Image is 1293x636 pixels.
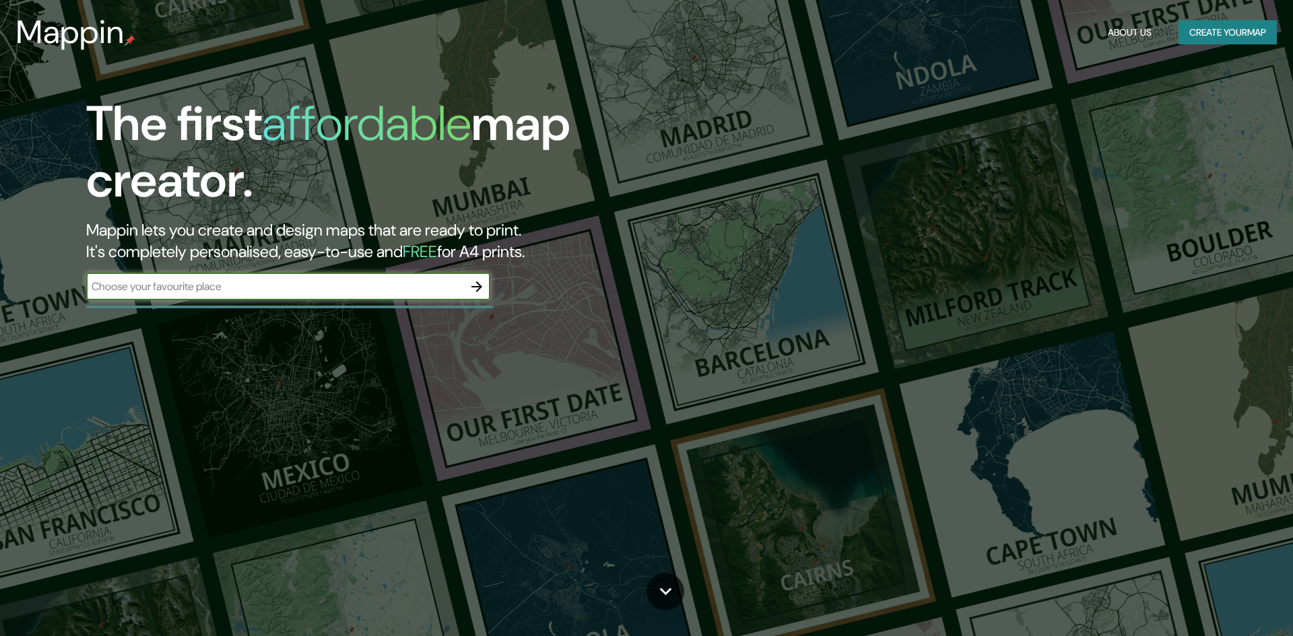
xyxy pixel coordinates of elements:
h1: affordable [262,92,471,155]
iframe: Help widget launcher [1173,584,1278,621]
input: Choose your favourite place [86,279,463,294]
img: mappin-pin [125,35,135,46]
h3: Mappin [16,13,125,51]
h2: Mappin lets you create and design maps that are ready to print. It's completely personalised, eas... [86,219,733,262]
button: Create yourmap [1179,20,1277,45]
button: About Us [1102,20,1157,45]
h1: The first map creator. [86,96,733,219]
h5: FREE [403,241,437,262]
